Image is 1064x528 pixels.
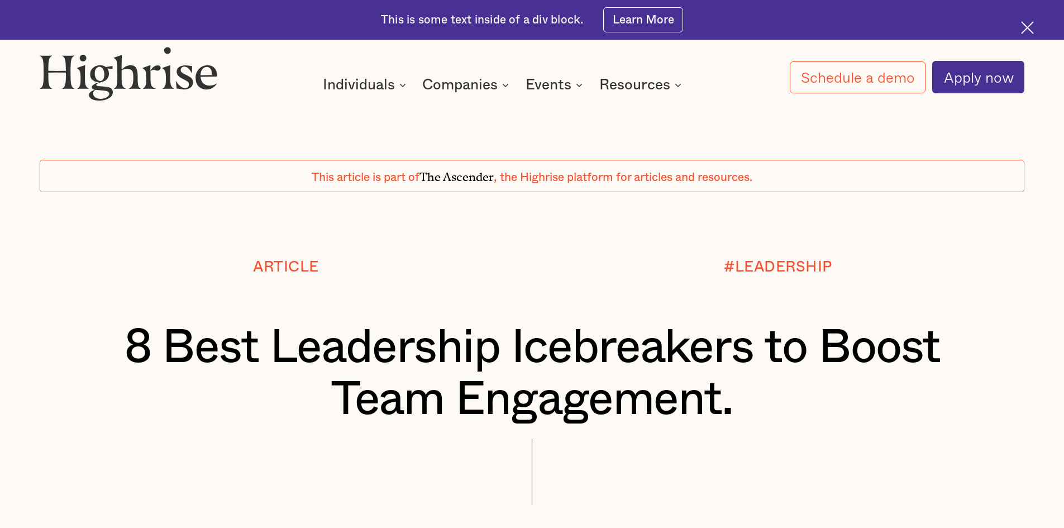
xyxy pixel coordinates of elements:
div: Resources [599,78,685,92]
div: Individuals [323,78,395,92]
span: This article is part of [312,172,419,183]
div: Companies [422,78,498,92]
img: Cross icon [1021,21,1034,34]
a: Learn More [603,7,683,32]
span: , the Highrise platform for articles and resources. [494,172,752,183]
div: Individuals [323,78,409,92]
h1: 8 Best Leadership Icebreakers to Boost Team Engagement. [81,322,984,426]
img: Highrise logo [40,46,217,100]
div: #LEADERSHIP [724,259,832,275]
div: Article [253,259,319,275]
div: This is some text inside of a div block. [381,12,583,28]
div: Events [526,78,571,92]
span: The Ascender [419,167,494,181]
div: Resources [599,78,670,92]
div: Events [526,78,586,92]
a: Apply now [932,61,1024,93]
a: Schedule a demo [790,61,926,93]
div: Companies [422,78,512,92]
